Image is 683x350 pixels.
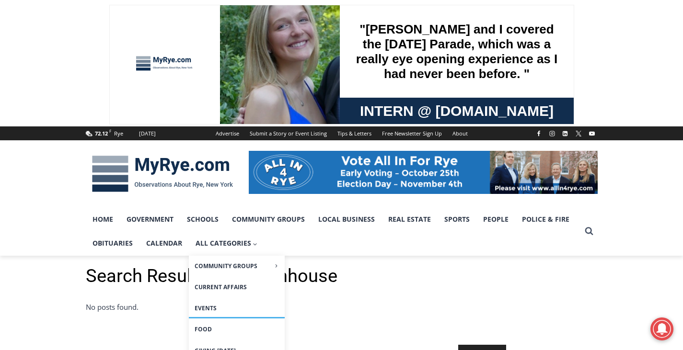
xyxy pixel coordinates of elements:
[114,129,123,138] div: Rye
[3,99,94,135] span: Open Tues. - Sun. [PHONE_NUMBER]
[86,149,239,199] img: MyRye.com
[312,207,382,231] a: Local Business
[559,128,571,139] a: Linkedin
[109,128,111,134] span: F
[0,96,96,119] a: Open Tues. - Sun. [PHONE_NUMBER]
[244,126,332,140] a: Submit a Story or Event Listing
[438,207,476,231] a: Sports
[546,128,558,139] a: Instagram
[249,151,598,194] img: All in for Rye
[231,93,464,119] a: Intern @ [DOMAIN_NAME]
[189,277,285,297] a: Current Affairs
[86,231,139,255] a: Obituaries
[189,319,285,339] a: Food
[447,126,473,140] a: About
[382,207,438,231] a: Real Estate
[120,207,180,231] a: Government
[86,207,120,231] a: Home
[580,223,598,240] button: View Search Form
[533,128,544,139] a: Facebook
[242,0,453,93] div: "[PERSON_NAME] and I covered the [DATE] Parade, which was a really eye opening experience as I ha...
[189,256,285,276] button: Child menu of Community Groups
[251,95,444,117] span: Intern @ [DOMAIN_NAME]
[180,207,225,231] a: Schools
[189,231,265,255] button: Child menu of All Categories
[86,301,339,313] p: No posts found.
[139,231,189,255] a: Calendar
[210,126,473,140] nav: Secondary Navigation
[225,207,312,231] a: Community Groups
[95,130,108,137] span: 72.12
[210,126,244,140] a: Advertise
[86,207,580,256] nav: Primary Navigation
[332,126,377,140] a: Tips & Letters
[189,298,285,318] a: Events
[139,129,156,138] div: [DATE]
[377,126,447,140] a: Free Newsletter Sign Up
[98,60,136,114] div: "the precise, almost orchestrated movements of cutting and assembling sushi and [PERSON_NAME] mak...
[86,265,598,287] h1: Search Results for:
[476,207,515,231] a: People
[515,207,576,231] a: Police & Fire
[586,128,598,139] a: YouTube
[238,265,337,286] span: beachhouse
[573,128,584,139] a: X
